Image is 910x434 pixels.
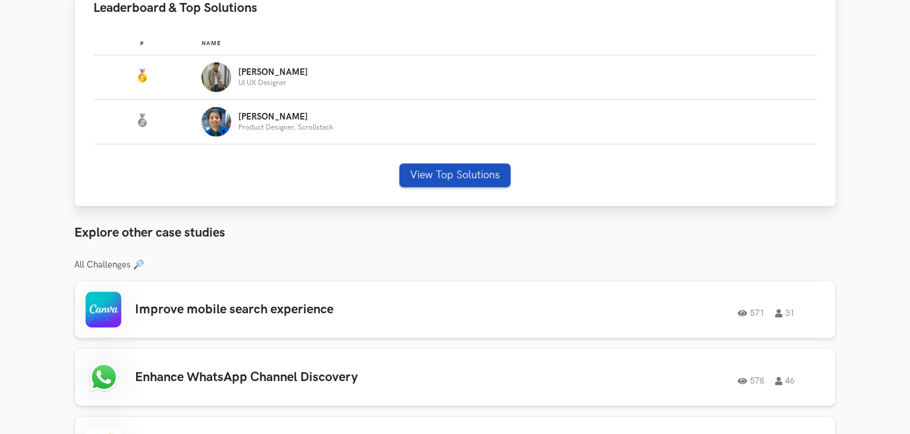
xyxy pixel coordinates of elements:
span: 46 [776,377,795,385]
p: [PERSON_NAME] [238,68,308,77]
a: Enhance WhatsApp Channel Discovery57846 [75,349,836,406]
h3: Explore other case studies [75,225,836,241]
img: Silver Medal [135,114,149,128]
span: Name [201,40,221,47]
div: Leaderboard & Top Solutions [75,27,836,206]
p: Product Designer, Scrollstack [238,124,333,131]
span: 31 [776,309,795,317]
h3: All Challenges 🔎 [75,260,836,271]
img: Gold Medal [135,69,149,83]
span: 578 [738,377,765,385]
a: Improve mobile search experience57131 [75,281,836,338]
span: 571 [738,309,765,317]
img: Profile photo [201,107,231,137]
span: # [140,40,144,47]
table: Leaderboard [94,30,817,144]
p: UI UX Designer [238,79,308,87]
button: View Top Solutions [399,163,511,187]
img: Profile photo [201,62,231,92]
h3: Improve mobile search experience [136,302,473,317]
p: [PERSON_NAME] [238,112,333,122]
h3: Enhance WhatsApp Channel Discovery [136,370,473,385]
